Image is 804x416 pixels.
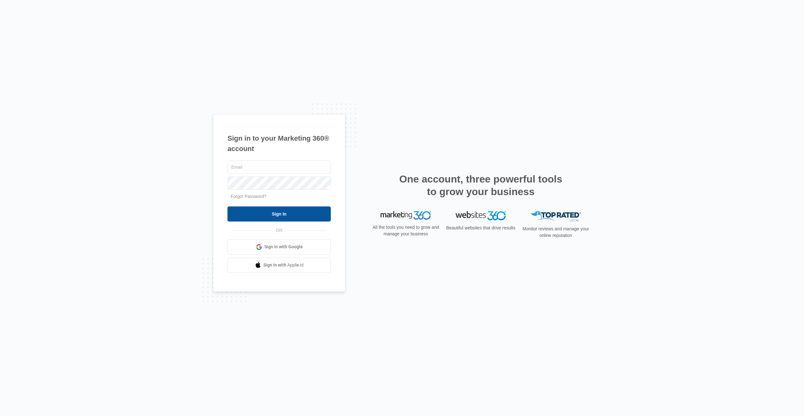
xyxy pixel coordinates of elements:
[263,262,304,268] span: Sign in with Apple Id
[272,227,287,234] span: OR
[520,226,591,239] p: Monitor reviews and manage your online reputation
[231,194,267,199] a: Forgot Password?
[264,244,303,250] span: Sign in with Google
[227,133,331,154] h1: Sign in to your Marketing 360® account
[370,224,441,237] p: All the tools you need to grow and manage your business
[381,211,431,220] img: Marketing 360
[456,211,506,220] img: Websites 360
[445,225,516,231] p: Beautiful websites that drive results
[227,206,331,222] input: Sign In
[227,258,331,273] a: Sign in with Apple Id
[397,173,564,198] h2: One account, three powerful tools to grow your business
[227,160,331,174] input: Email
[227,239,331,255] a: Sign in with Google
[531,211,581,222] img: Top Rated Local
